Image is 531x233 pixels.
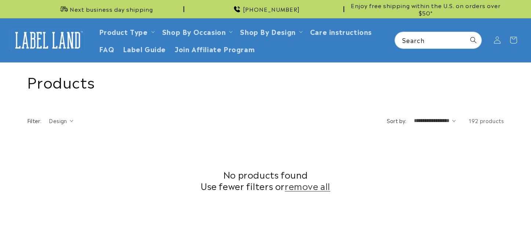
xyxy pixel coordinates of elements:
span: Next business day shipping [70,6,153,13]
h2: No products found Use fewer filters or [27,169,504,191]
summary: Shop By Design [236,23,305,40]
a: FAQ [95,40,119,57]
a: Product Type [99,26,148,36]
button: Search [465,32,481,48]
a: Shop By Design [240,26,295,36]
span: [PHONE_NUMBER] [243,6,300,13]
span: Care instructions [310,27,372,36]
span: FAQ [99,44,114,53]
span: Shop By Occasion [162,27,226,36]
summary: Product Type [95,23,158,40]
summary: Shop By Occasion [158,23,236,40]
span: Enjoy free shipping within the U.S. on orders over $50* [347,2,504,16]
a: Care instructions [306,23,376,40]
h2: Filter: [27,117,42,125]
img: Label Land [11,29,84,51]
a: Label Land [8,26,87,54]
span: Design [49,117,67,124]
span: Label Guide [123,44,166,53]
a: Join Affiliate Program [170,40,259,57]
span: 192 products [469,117,504,124]
h1: Products [27,72,504,91]
label: Sort by: [387,117,407,124]
a: Label Guide [119,40,170,57]
span: Join Affiliate Program [175,44,255,53]
a: remove all [285,180,330,191]
summary: Design (0 selected) [49,117,73,125]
